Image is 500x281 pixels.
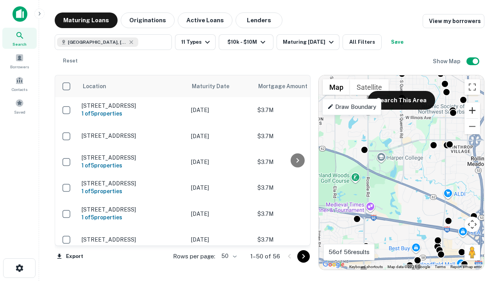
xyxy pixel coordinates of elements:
p: [STREET_ADDRESS] [82,154,183,161]
a: Open this area in Google Maps (opens a new window) [321,260,346,270]
p: $3.7M [257,132,336,140]
span: Saved [14,109,25,115]
button: Maturing [DATE] [277,34,339,50]
th: Location [78,75,187,97]
p: [STREET_ADDRESS] [82,102,183,109]
th: Mortgage Amount [254,75,339,97]
span: [GEOGRAPHIC_DATA], [GEOGRAPHIC_DATA] [68,39,127,46]
button: Show satellite imagery [350,79,389,95]
a: Borrowers [2,50,37,71]
a: Saved [2,96,37,117]
button: Export [55,251,85,262]
span: Search [12,41,27,47]
div: 50 [218,251,238,262]
button: Search This Area [368,91,435,110]
button: Active Loans [178,12,232,28]
button: Lenders [236,12,282,28]
button: Keyboard shortcuts [349,264,383,270]
p: [STREET_ADDRESS] [82,180,183,187]
p: $3.7M [257,183,336,192]
button: All Filters [343,34,382,50]
a: Report a map error [450,265,482,269]
p: [DATE] [191,235,250,244]
p: [STREET_ADDRESS] [82,132,183,139]
p: [DATE] [191,158,250,166]
p: 1–50 of 56 [250,252,280,261]
h6: Show Map [433,57,462,66]
span: Maturity Date [192,82,239,91]
img: Google [321,260,346,270]
h6: 1 of 5 properties [82,187,183,196]
h6: 1 of 5 properties [82,109,183,118]
a: Search [2,28,37,49]
th: Maturity Date [187,75,254,97]
p: $3.7M [257,106,336,114]
span: Map data ©2025 Google [387,265,430,269]
button: $10k - $10M [219,34,273,50]
span: Borrowers [10,64,29,70]
button: Toggle fullscreen view [464,79,480,95]
p: Draw Boundary [327,102,376,112]
button: Drag Pegman onto the map to open Street View [464,245,480,260]
button: 11 Types [175,34,216,50]
p: [DATE] [191,132,250,140]
button: Zoom out [464,119,480,134]
div: 0 0 [319,75,484,270]
a: View my borrowers [423,14,484,28]
p: [STREET_ADDRESS] [82,236,183,243]
button: Go to next page [297,250,310,263]
p: [DATE] [191,183,250,192]
p: 56 of 56 results [329,247,370,257]
p: $3.7M [257,235,336,244]
p: [DATE] [191,106,250,114]
p: Rows per page: [173,252,215,261]
button: Reset [58,53,83,69]
p: $3.7M [257,158,336,166]
p: [STREET_ADDRESS] [82,206,183,213]
div: Maturing [DATE] [283,37,336,47]
button: Maturing Loans [55,12,118,28]
h6: 1 of 5 properties [82,161,183,170]
p: [DATE] [191,210,250,218]
span: Location [82,82,106,91]
h6: 1 of 5 properties [82,213,183,222]
iframe: Chat Widget [461,194,500,231]
a: Terms [435,265,446,269]
button: Save your search to get updates of matches that match your search criteria. [385,34,410,50]
span: Contacts [12,86,27,92]
span: Mortgage Amount [258,82,318,91]
p: $3.7M [257,210,336,218]
img: capitalize-icon.png [12,6,27,22]
button: Show street map [323,79,350,95]
button: Originations [121,12,175,28]
a: Contacts [2,73,37,94]
button: Zoom in [464,103,480,118]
